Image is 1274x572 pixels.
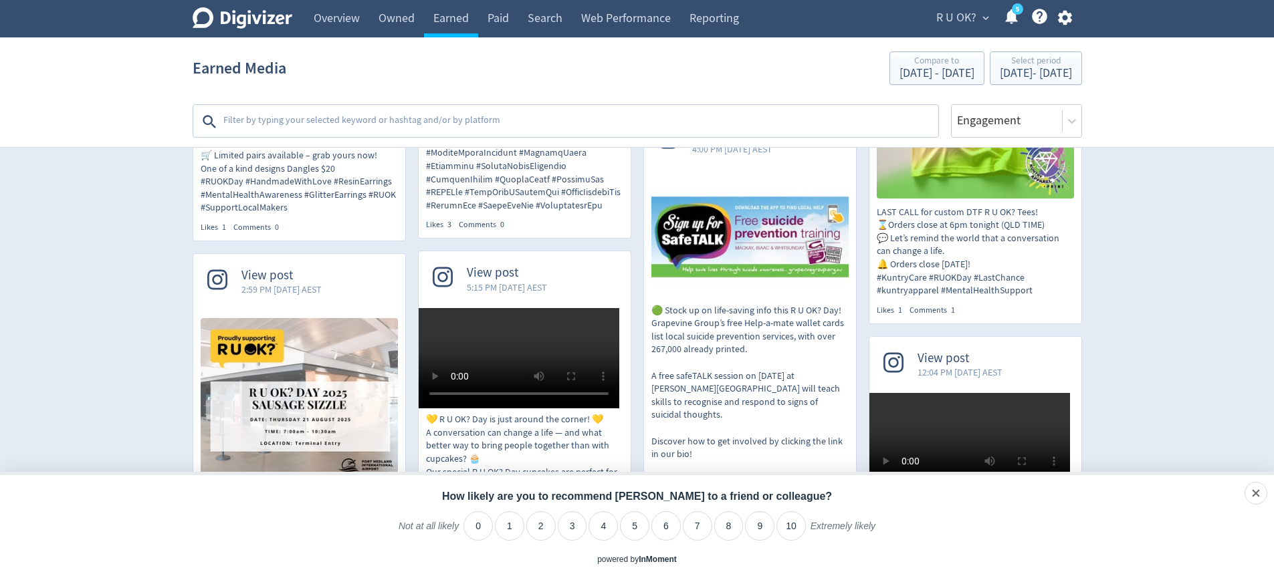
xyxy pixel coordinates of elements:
li: 6 [651,511,681,541]
span: 3 [447,219,451,230]
label: Not at all likely [399,520,459,543]
div: Close survey [1245,482,1267,505]
span: 2:59 PM [DATE] AEST [241,283,322,296]
div: Select period [1000,56,1072,67]
img: 🟢 Stock up on life-saving info this R U OK? Day! Grapevine Group’s free Help-a-mate wallet cards ... [651,177,849,297]
span: View post [918,351,1002,366]
span: R U OK? [936,7,976,29]
button: Select period[DATE]- [DATE] [990,51,1082,85]
li: 10 [776,511,806,541]
li: 8 [714,511,744,541]
button: R U OK? [932,7,992,29]
li: 7 [683,511,712,541]
div: Likes [201,222,233,233]
img: 🌟 REMINDER 🌟 Our R U OK? Day Sausage Sizzle is almost here! 🌭✨ 📅 This Thursday, 21st August ⏰ 7:0... [201,318,398,483]
p: 🟢 Stock up on life-saving info this R U OK? Day! Grapevine Group’s free Help-a-mate wallet cards ... [651,304,849,500]
span: 1 [898,305,902,315]
li: 5 [620,511,649,541]
div: Comments [233,222,286,233]
span: 1 [222,222,226,233]
li: 3 [558,511,587,541]
span: 4:00 PM [DATE] AEST [692,142,772,156]
span: View post [467,265,547,281]
li: 9 [745,511,774,541]
span: 12:04 PM [DATE] AEST [918,366,1002,379]
a: 5 [1012,3,1023,15]
div: Comments [459,219,512,231]
div: [DATE] - [DATE] [899,67,974,80]
button: Compare to[DATE] - [DATE] [889,51,984,85]
div: Compare to [899,56,974,67]
div: [DATE] - [DATE] [1000,67,1072,80]
span: 0 [275,222,279,233]
span: 0 [500,219,504,230]
span: expand_more [980,12,992,24]
h1: Earned Media [193,47,286,90]
div: Likes [877,305,910,316]
li: 1 [495,511,524,541]
span: 1 [951,305,955,315]
p: LAST CALL for custom DTF R U OK? Tees! ⌛Orders close at 6pm tonight (QLD TIME) 💬 Let’s remind the... [877,206,1074,297]
li: 2 [526,511,556,541]
a: View post4:00 PM [DATE] AEST🟢 Stock up on life-saving info this R U OK? Day! Grapevine Group’s fr... [644,113,856,519]
text: 5 [1015,5,1019,14]
li: 0 [463,511,493,541]
li: 4 [589,511,618,541]
div: Likes [426,219,459,231]
label: Extremely likely [811,520,875,543]
div: powered by inmoment [597,554,677,565]
a: InMoment [639,555,677,564]
span: 5:15 PM [DATE] AEST [467,281,547,294]
div: Comments [910,305,962,316]
span: View post [241,268,322,283]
